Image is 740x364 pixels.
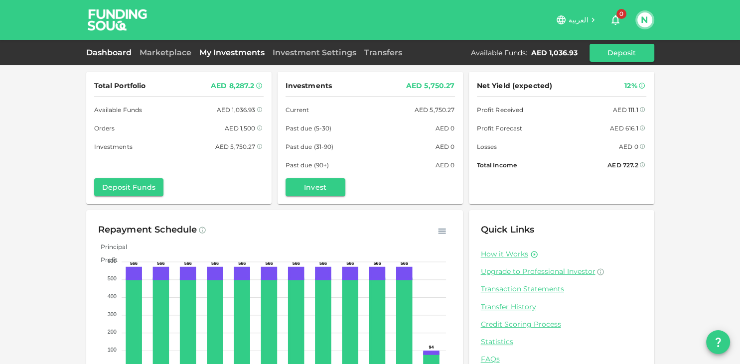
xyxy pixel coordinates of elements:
[107,258,116,264] tspan: 600
[269,48,360,57] a: Investment Settings
[94,123,115,133] span: Orders
[107,275,116,281] tspan: 500
[211,80,255,92] div: AED 8,287.2
[481,249,528,259] a: How it Works
[481,267,595,276] span: Upgrade to Professional Investor
[436,123,455,133] div: AED 0
[477,105,524,115] span: Profit Received
[481,267,642,276] a: Upgrade to Professional Investor
[406,80,455,92] div: AED 5,750.27
[605,10,625,30] button: 0
[215,141,256,152] div: AED 5,750.27
[477,123,523,133] span: Profit Forecast
[477,160,517,170] span: Total Income
[481,337,642,347] a: Statistics
[481,320,642,329] a: Credit Scoring Process
[136,48,195,57] a: Marketplace
[217,105,256,115] div: AED 1,036.93
[436,160,455,170] div: AED 0
[436,141,455,152] div: AED 0
[613,105,638,115] div: AED 111.1
[94,178,163,196] button: Deposit Funds
[107,293,116,299] tspan: 400
[94,141,133,152] span: Investments
[607,160,638,170] div: AED 727.2
[286,141,334,152] span: Past due (31-90)
[286,123,332,133] span: Past due (5-30)
[94,105,143,115] span: Available Funds
[107,311,116,317] tspan: 300
[286,178,345,196] button: Invest
[98,222,197,238] div: Repayment Schedule
[286,80,332,92] span: Investments
[481,302,642,312] a: Transfer History
[86,48,136,57] a: Dashboard
[481,355,642,364] a: FAQs
[286,105,309,115] span: Current
[624,80,637,92] div: 12%
[706,330,730,354] button: question
[619,141,638,152] div: AED 0
[481,284,642,294] a: Transaction Statements
[481,224,535,235] span: Quick Links
[93,256,118,263] span: Profit
[477,80,553,92] span: Net Yield (expected)
[590,44,654,62] button: Deposit
[477,141,497,152] span: Losses
[286,160,329,170] span: Past due (90+)
[225,123,255,133] div: AED 1,500
[93,243,127,250] span: Principal
[531,48,578,58] div: AED 1,036.93
[637,12,652,27] button: N
[107,329,116,335] tspan: 200
[616,9,626,19] span: 0
[471,48,527,58] div: Available Funds :
[569,15,589,24] span: العربية
[360,48,406,57] a: Transfers
[415,105,455,115] div: AED 5,750.27
[94,80,146,92] span: Total Portfolio
[195,48,269,57] a: My Investments
[107,347,116,353] tspan: 100
[610,123,638,133] div: AED 616.1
